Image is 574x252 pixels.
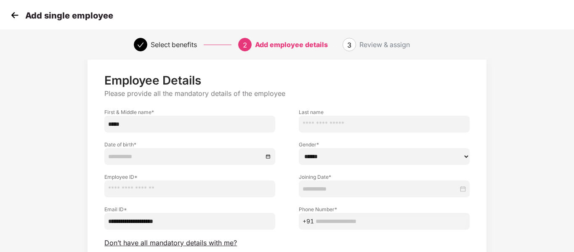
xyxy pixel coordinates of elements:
label: Joining Date [299,173,470,180]
div: Add employee details [255,38,328,51]
div: Select benefits [151,38,197,51]
label: Phone Number [299,206,470,213]
img: svg+xml;base64,PHN2ZyB4bWxucz0iaHR0cDovL3d3dy53My5vcmcvMjAwMC9zdmciIHdpZHRoPSIzMCIgaGVpZ2h0PSIzMC... [8,9,21,21]
label: Gender [299,141,470,148]
p: Please provide all the mandatory details of the employee [104,89,469,98]
p: Employee Details [104,73,469,88]
label: First & Middle name [104,109,275,116]
p: Add single employee [25,11,113,21]
span: 2 [243,41,247,49]
label: Employee ID [104,173,275,180]
div: Review & assign [359,38,410,51]
span: check [137,42,144,48]
label: Last name [299,109,470,116]
span: 3 [347,41,351,49]
label: Date of birth [104,141,275,148]
label: Email ID [104,206,275,213]
span: Don’t have all mandatory details with me? [104,239,237,247]
span: +91 [303,217,314,226]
